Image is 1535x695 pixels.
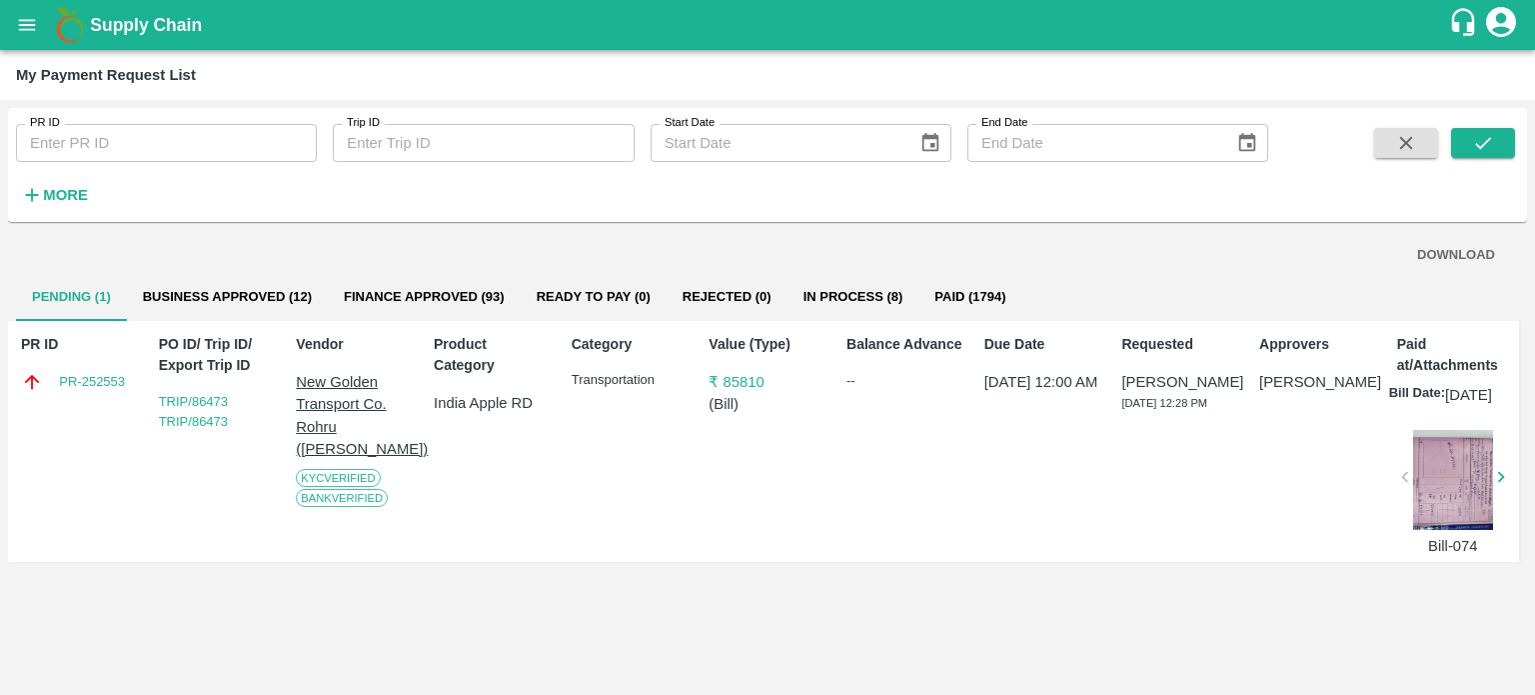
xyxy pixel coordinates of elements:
[90,15,202,35] b: Supply Chain
[572,334,689,355] p: Category
[981,115,1027,131] label: End Date
[333,124,634,162] input: Enter Trip ID
[21,334,138,355] p: PR ID
[1121,371,1238,393] p: [PERSON_NAME]
[918,273,1021,321] button: Paid (1794)
[1409,238,1503,273] button: DOWNLOAD
[846,371,963,391] div: --
[572,371,689,390] p: Transportation
[90,11,1448,39] a: Supply Chain
[43,187,88,203] strong: More
[296,334,413,355] p: Vendor
[127,273,328,321] button: Business Approved (12)
[665,115,715,131] label: Start Date
[1228,124,1266,162] button: Choose date
[50,5,90,45] img: logo
[434,392,551,414] p: India Apple RD
[4,2,50,48] button: open drawer
[296,489,388,507] span: Bank Verified
[1259,371,1376,393] p: [PERSON_NAME]
[296,371,413,460] p: New Golden Transport Co. Rohru ([PERSON_NAME])
[709,371,825,393] p: ₹ 85810
[1397,334,1514,376] p: Paid at/Attachments
[16,273,127,321] button: Pending (1)
[1448,7,1483,43] div: customer-support
[434,334,551,376] p: Product Category
[667,273,787,321] button: Rejected (0)
[967,124,1220,162] input: End Date
[911,124,949,162] button: Choose date
[709,334,825,355] p: Value (Type)
[984,371,1101,393] p: [DATE] 12:00 AM
[1413,535,1493,557] p: Bill-074
[328,273,521,321] button: Finance Approved (93)
[1389,384,1445,406] p: Bill Date:
[347,115,380,131] label: Trip ID
[984,334,1101,355] p: Due Date
[59,372,125,392] a: PR-252553
[16,62,196,88] div: My Payment Request List
[30,115,60,131] label: PR ID
[846,334,963,355] p: Balance Advance
[1483,4,1519,46] div: account of current user
[709,393,825,415] p: ( Bill )
[1445,384,1492,406] p: [DATE]
[159,394,228,429] a: TRIP/86473 TRIP/86473
[787,273,919,321] button: In Process (8)
[651,124,903,162] input: Start Date
[1259,334,1376,355] p: Approvers
[16,124,317,162] input: Enter PR ID
[521,273,667,321] button: Ready To Pay (0)
[1121,334,1238,355] p: Requested
[1121,397,1207,409] span: [DATE] 12:28 PM
[296,469,380,487] span: KYC Verified
[159,334,276,376] p: PO ID/ Trip ID/ Export Trip ID
[16,178,93,212] button: More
